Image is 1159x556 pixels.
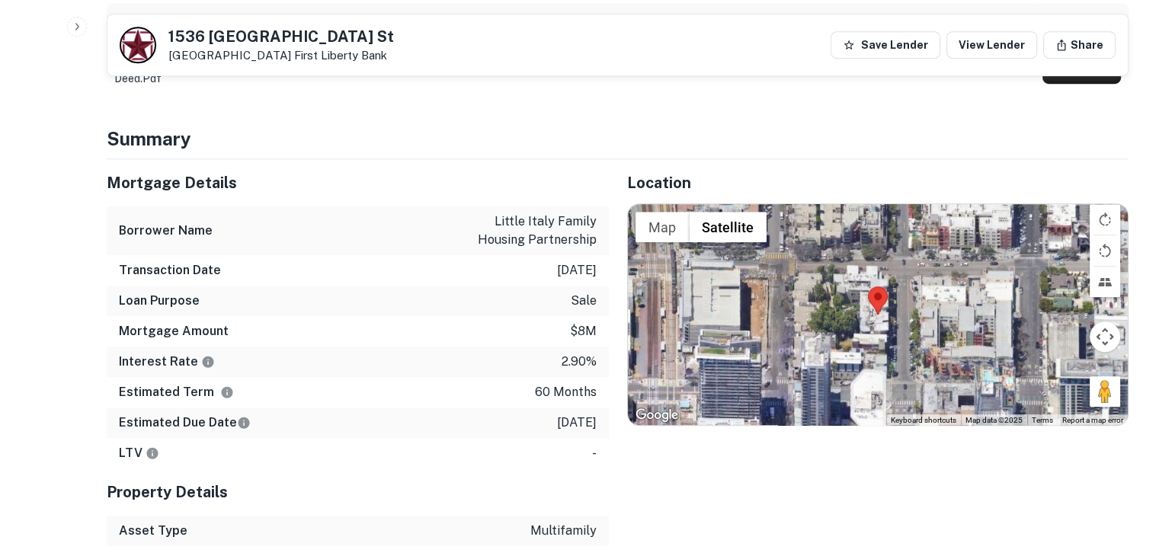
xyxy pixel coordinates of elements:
h4: Summary [107,125,1129,152]
button: Save Lender [831,31,940,59]
p: multifamily [530,522,597,540]
button: Rotate map clockwise [1090,204,1120,235]
button: Share [1043,31,1116,59]
a: Open this area in Google Maps (opens a new window) [632,405,682,425]
h6: Estimated Due Date [119,414,251,432]
p: [DATE] [557,414,597,432]
p: [DATE] [557,261,597,280]
h6: Borrower Name [119,222,213,240]
img: Google [632,405,682,425]
svg: LTVs displayed on the website are for informational purposes only and may be reported incorrectly... [146,446,159,460]
h6: Mortgage Amount [119,322,229,340]
h5: Mortgage Details [107,171,609,194]
iframe: Chat Widget [1083,434,1159,507]
button: Show satellite imagery [689,212,767,242]
h5: Property Details [107,481,609,503]
button: Show street map [636,212,689,242]
h5: 1536 [GEOGRAPHIC_DATA] St [168,29,394,44]
h6: Loan Purpose [119,292,200,310]
p: 60 months [535,383,597,401]
h6: Estimated Term [119,383,234,401]
h6: Asset Type [119,522,187,540]
h6: Interest Rate [119,353,215,371]
svg: Estimate is based on a standard schedule for this type of loan. [237,416,251,430]
p: 2.90% [562,353,597,371]
a: Terms (opens in new tab) [1032,416,1053,424]
a: View Lender [946,31,1037,59]
p: sale [571,292,597,310]
p: [GEOGRAPHIC_DATA] [168,49,394,62]
h6: LTV [119,444,159,462]
p: - [592,444,597,462]
a: Report a map error [1062,416,1123,424]
p: little italy family housing partnership [459,212,597,249]
h6: Transaction Date [119,261,221,280]
button: Map camera controls [1090,321,1120,352]
h5: Location [627,171,1129,194]
button: Rotate map counterclockwise [1090,235,1120,266]
th: Source [320,3,442,46]
p: $8m [570,322,597,340]
a: First Liberty Bank [294,49,387,62]
th: Name [107,3,320,46]
button: Tilt map [1090,267,1120,297]
svg: Term is based on a standard schedule for this type of loan. [220,385,234,399]
svg: The interest rates displayed on the website are for informational purposes only and may be report... [201,355,215,369]
span: Map data ©2025 [965,416,1023,424]
th: Type [442,3,1035,46]
div: scrollable content [107,3,1129,88]
button: Keyboard shortcuts [891,415,956,426]
button: Drag Pegman onto the map to open Street View [1090,376,1120,407]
